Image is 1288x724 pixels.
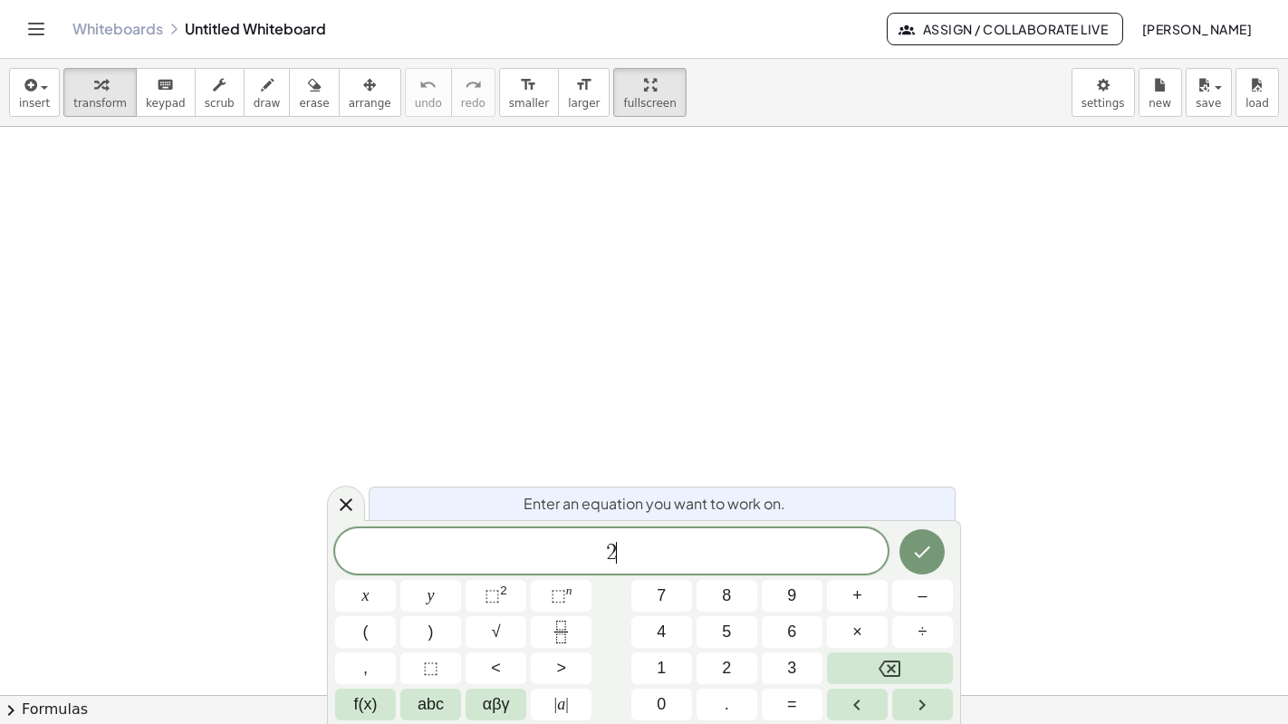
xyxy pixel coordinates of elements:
button: Done [899,529,945,574]
span: arrange [349,97,391,110]
button: y [400,580,461,612]
button: Alphabet [400,689,461,720]
span: y [428,584,435,608]
span: | [554,695,558,713]
span: scrub [205,97,235,110]
button: Toggle navigation [22,14,51,43]
button: save [1186,68,1232,117]
button: Square root [466,616,526,648]
span: insert [19,97,50,110]
span: Enter an equation you want to work on. [524,493,785,515]
button: 1 [631,652,692,684]
button: arrange [339,68,401,117]
span: 8 [722,584,731,608]
button: [PERSON_NAME] [1127,13,1266,45]
span: 6 [787,620,796,644]
span: undo [415,97,442,110]
span: ⬚ [551,586,566,604]
button: transform [63,68,137,117]
span: – [918,584,927,608]
span: , [363,656,368,681]
button: x [335,580,396,612]
button: Squared [466,580,526,612]
button: Divide [892,616,953,648]
button: insert [9,68,60,117]
span: erase [299,97,329,110]
button: 9 [762,580,822,612]
i: undo [419,74,437,96]
button: Absolute value [531,689,591,720]
button: . [697,689,757,720]
button: 7 [631,580,692,612]
button: Equals [762,689,822,720]
button: redoredo [451,68,495,117]
span: 4 [657,620,666,644]
button: Greek alphabet [466,689,526,720]
span: redo [461,97,485,110]
span: f(x) [354,692,378,717]
button: Less than [466,652,526,684]
i: format_size [520,74,537,96]
span: √ [492,620,501,644]
span: Assign / Collaborate Live [902,21,1108,37]
span: 0 [657,692,666,717]
button: 8 [697,580,757,612]
button: 4 [631,616,692,648]
span: fullscreen [623,97,676,110]
span: draw [254,97,281,110]
button: undoundo [405,68,452,117]
span: ( [363,620,369,644]
sup: 2 [500,584,507,597]
span: ⬚ [423,656,438,681]
span: | [565,695,569,713]
sup: n [566,584,572,597]
span: 7 [657,584,666,608]
button: Times [827,616,888,648]
span: x [362,584,370,608]
button: Functions [335,689,396,720]
span: αβγ [483,692,510,717]
button: ( [335,616,396,648]
button: Right arrow [892,689,953,720]
button: 2 [697,652,757,684]
i: format_size [575,74,592,96]
span: save [1196,97,1221,110]
i: redo [465,74,482,96]
span: > [556,656,566,681]
button: Left arrow [827,689,888,720]
button: 0 [631,689,692,720]
button: Greater than [531,652,591,684]
button: ) [400,616,461,648]
span: smaller [509,97,549,110]
button: Plus [827,580,888,612]
button: Assign / Collaborate Live [887,13,1123,45]
button: load [1235,68,1279,117]
a: Whiteboards [72,20,163,38]
span: keypad [146,97,186,110]
span: × [852,620,862,644]
button: Placeholder [400,652,461,684]
span: ) [428,620,434,644]
span: 9 [787,584,796,608]
button: settings [1072,68,1135,117]
span: ÷ [918,620,928,644]
button: fullscreen [613,68,686,117]
span: 3 [787,656,796,681]
button: 3 [762,652,822,684]
button: format_sizesmaller [499,68,559,117]
span: 2 [606,542,617,564]
button: Fraction [531,616,591,648]
button: keyboardkeypad [136,68,196,117]
span: 1 [657,656,666,681]
span: 5 [722,620,731,644]
span: ​ [616,542,617,564]
span: larger [568,97,600,110]
span: = [787,692,797,717]
button: draw [244,68,291,117]
button: 5 [697,616,757,648]
button: Backspace [827,652,953,684]
button: 6 [762,616,822,648]
span: a [554,692,569,717]
span: load [1245,97,1269,110]
button: erase [289,68,339,117]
